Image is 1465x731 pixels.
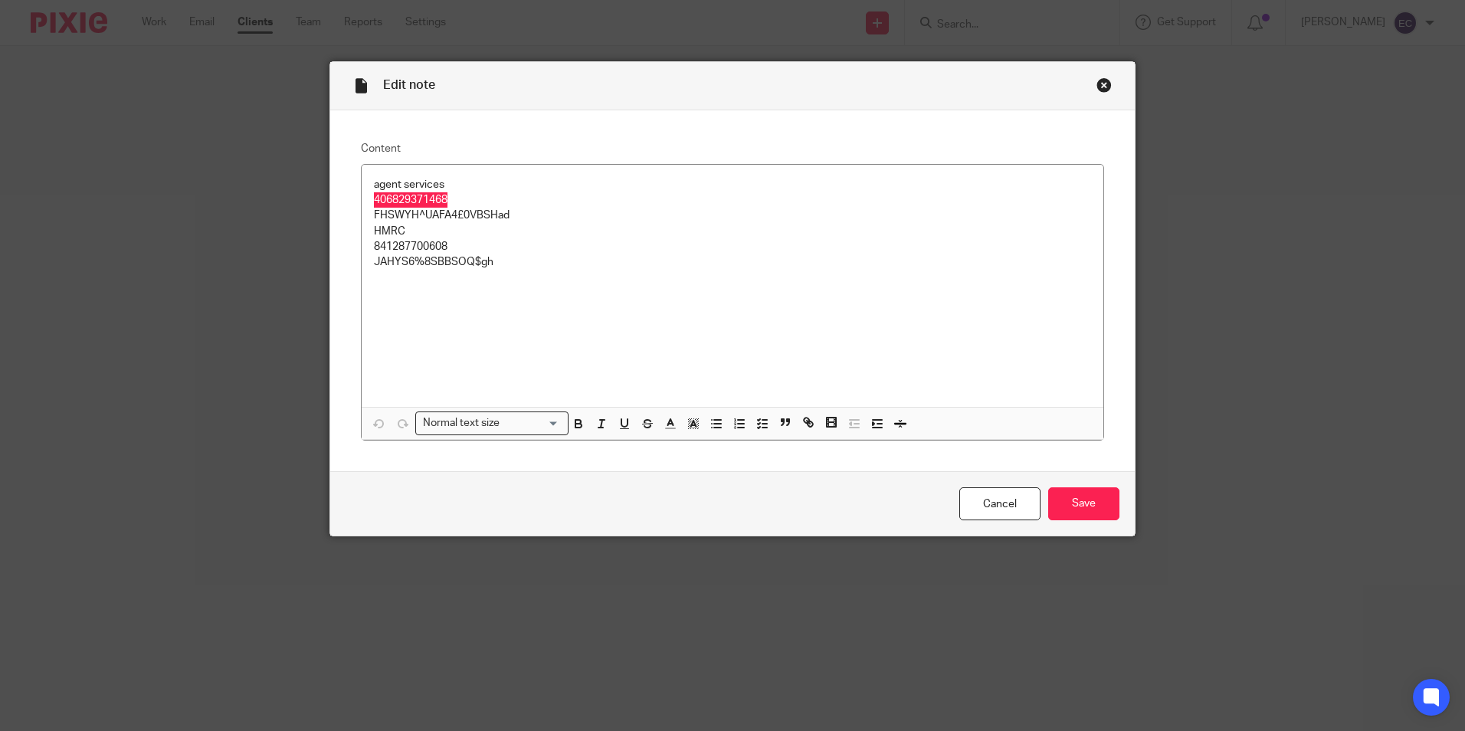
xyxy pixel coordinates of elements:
[1096,77,1112,93] div: Close this dialog window
[504,415,559,431] input: Search for option
[374,254,1091,270] p: JAHYS6%8SBBSOQ$gh
[419,415,503,431] span: Normal text size
[374,177,1091,192] p: agent services
[374,224,1091,239] p: HMRC
[374,192,1091,208] p: 406829371468
[361,141,1104,156] label: Content
[1048,487,1119,520] input: Save
[415,411,569,435] div: Search for option
[383,79,435,91] span: Edit note
[374,208,1091,223] p: FHSWYH^UAFA4£0VBSHad
[959,487,1041,520] a: Cancel
[374,239,1091,254] p: 841287700608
